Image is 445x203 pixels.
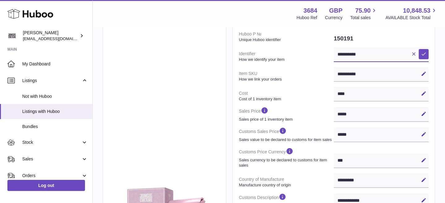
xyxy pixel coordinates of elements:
[22,78,81,84] span: Listings
[239,88,334,104] dt: Cost
[403,6,430,15] span: 10,848.53
[23,36,91,41] span: [EMAIL_ADDRESS][DOMAIN_NAME]
[239,77,332,82] strong: How we link your orders
[297,15,317,21] div: Huboo Ref
[385,15,438,21] span: AVAILABLE Stock Total
[355,6,371,15] span: 75.90
[350,15,378,21] span: Total sales
[23,30,78,42] div: [PERSON_NAME]
[334,32,429,45] dd: 150191
[239,174,334,190] dt: Country of Manufacture
[325,15,343,21] div: Currency
[239,96,332,102] strong: Cost of 1 inventory item
[22,93,88,99] span: Not with Huboo
[22,156,81,162] span: Sales
[350,6,378,21] a: 75.90 Total sales
[303,6,317,15] strong: 3684
[239,37,332,43] strong: Unique Huboo identifier
[22,109,88,114] span: Listings with Huboo
[22,139,81,145] span: Stock
[239,117,332,122] strong: Sales price of 1 inventory item
[22,124,88,130] span: Bundles
[239,157,332,168] strong: Sales currency to be declared to customs for item sales
[22,61,88,67] span: My Dashboard
[239,68,334,84] dt: Item SKU
[22,173,81,179] span: Orders
[329,6,342,15] strong: GBP
[239,57,332,62] strong: How we identify your item
[239,145,334,170] dt: Customs Price Currency
[239,124,334,145] dt: Customs Sales Price
[7,31,17,40] img: theinternationalventure@gmail.com
[239,29,334,45] dt: Huboo P №
[239,104,334,124] dt: Sales Price
[239,137,332,143] strong: Sales value to be declared to customs for item sales
[7,180,85,191] a: Log out
[385,6,438,21] a: 10,848.53 AVAILABLE Stock Total
[239,182,332,188] strong: Manufacture country of origin
[239,48,334,64] dt: Identifier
